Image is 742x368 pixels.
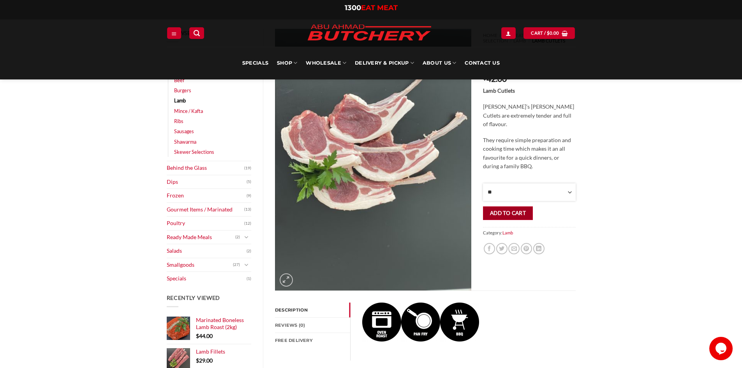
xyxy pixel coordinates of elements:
span: (2) [235,231,240,243]
a: Description [275,303,350,317]
span: (2) [247,245,251,257]
a: Mince / Kafta [174,106,203,116]
img: Lamb Cutlets [275,29,471,291]
a: Sausages [174,126,194,136]
a: Login [501,27,515,39]
span: Recently Viewed [167,294,220,301]
span: (13) [244,204,251,215]
strong: Lamb Cutlets [483,87,515,94]
a: Burgers [174,85,191,95]
a: Marinated Boneless Lamb Roast (2kg) [196,317,252,331]
button: Toggle [242,261,251,269]
a: Share on LinkedIn [533,243,545,254]
span: $ [483,74,486,81]
a: Salads [167,244,247,258]
span: $ [196,333,199,339]
span: Marinated Boneless Lamb Roast (2kg) [196,317,244,330]
a: Frozen [167,189,247,202]
span: (27) [233,259,240,271]
img: Lamb Cutlets [362,303,401,342]
a: Share on Facebook [484,243,495,254]
a: Search [189,27,204,39]
a: Email to a Friend [508,243,520,254]
a: Dips [167,175,247,189]
p: [PERSON_NAME]’s [PERSON_NAME] Cutlets are extremely tender and full of flavour. [483,102,575,129]
iframe: chat widget [709,337,734,360]
a: Specials [242,47,268,79]
a: Pin on Pinterest [521,243,532,254]
bdi: 0.00 [547,30,559,35]
a: Menu [167,27,181,39]
a: Wholesale [306,47,346,79]
span: (19) [244,162,251,174]
span: 1300 [345,4,361,12]
a: Zoom [280,273,293,287]
button: Toggle [242,233,251,241]
span: (5) [247,176,251,188]
button: Add to cart [483,206,532,220]
a: Reviews (0) [275,318,350,333]
a: Ready Made Meals [167,231,236,244]
a: Lamb Fillets [196,348,252,355]
a: Beef [174,75,184,85]
span: (1) [247,273,251,285]
a: Lamb [174,95,186,106]
span: $ [196,357,199,364]
a: About Us [423,47,456,79]
a: Behind the Glass [167,161,245,175]
a: Shawarma [174,137,196,147]
a: Delivery & Pickup [355,47,414,79]
span: (12) [244,218,251,229]
img: Lamb Cutlets [401,303,440,342]
bdi: 44.00 [196,333,213,339]
a: FREE Delivery [275,333,350,348]
p: They require simple preparation and cooking time which makes it an all favourite for a quick dinn... [483,136,575,171]
a: Lamb [502,230,513,235]
span: Cart / [531,30,559,37]
span: EAT MEAT [361,4,398,12]
a: 1300EAT MEAT [345,4,398,12]
span: $ [547,30,550,37]
span: (9) [247,190,251,202]
a: Share on Twitter [496,243,508,254]
a: Skewer Selections [174,147,214,157]
a: Poultry [167,217,245,230]
span: Category: [483,227,575,238]
a: Contact Us [465,47,500,79]
a: Ribs [174,116,183,126]
img: Lamb Cutlets [440,303,479,342]
a: Specials [167,272,247,285]
span: Lamb Fillets [196,348,225,355]
a: Gourmet Items / Marinated [167,203,245,217]
img: Abu Ahmad Butchery [301,19,437,47]
a: SHOP [277,47,297,79]
a: View cart [523,27,575,39]
a: Smallgoods [167,258,233,272]
bdi: 29.00 [196,357,213,364]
